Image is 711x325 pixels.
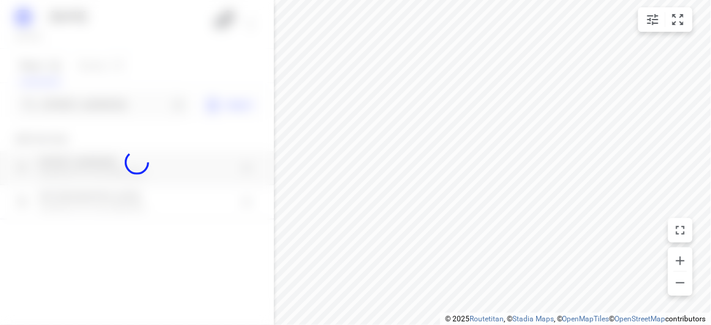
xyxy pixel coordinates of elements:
a: Stadia Maps [512,315,554,323]
div: small contained button group [638,7,693,32]
button: Map settings [641,7,665,32]
a: OpenMapTiles [562,315,610,323]
button: Fit zoom [666,7,690,32]
li: © 2025 , © , © © contributors [445,315,706,323]
a: Routetitan [470,315,504,323]
a: OpenStreetMap [615,315,666,323]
